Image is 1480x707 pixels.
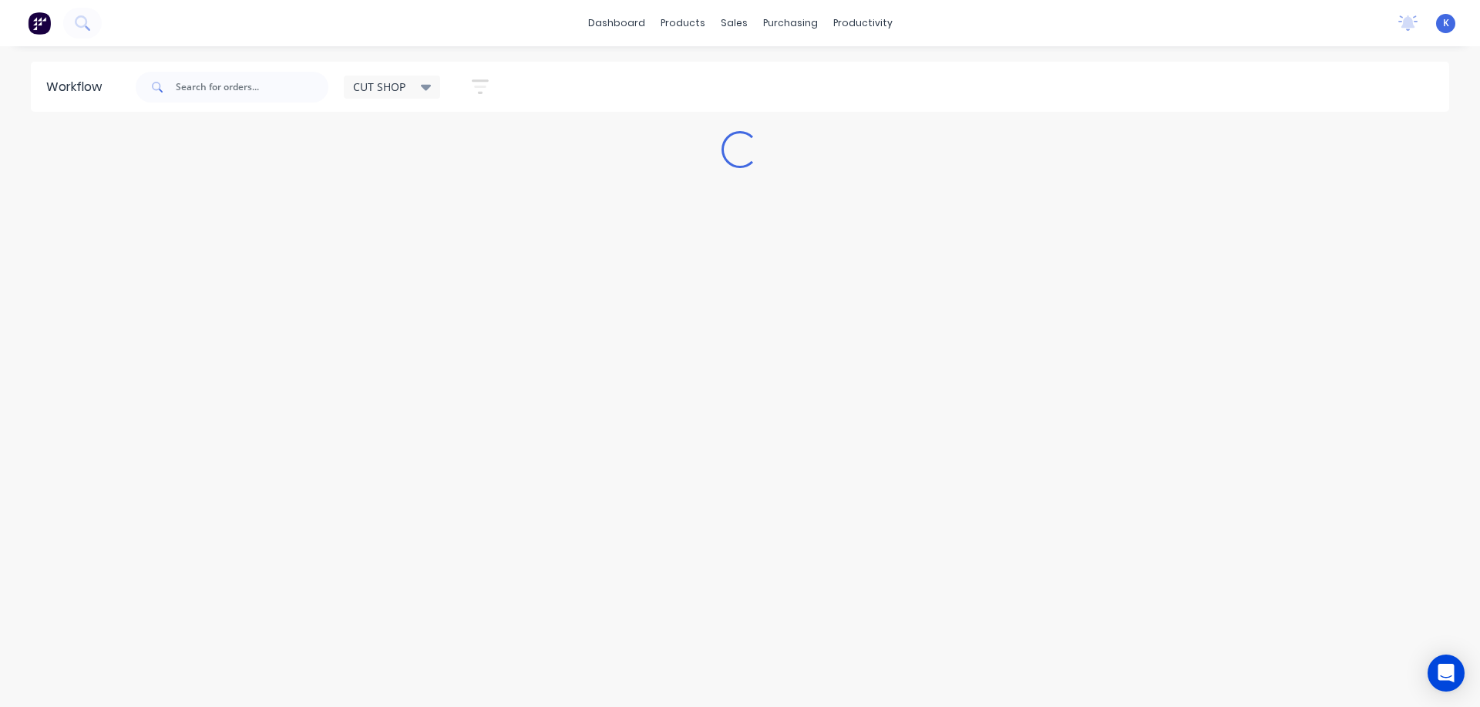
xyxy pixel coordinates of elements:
[176,72,328,103] input: Search for orders...
[755,12,826,35] div: purchasing
[713,12,755,35] div: sales
[1443,16,1449,30] span: K
[353,79,405,95] span: CUT SHOP
[46,78,109,96] div: Workflow
[826,12,900,35] div: productivity
[653,12,713,35] div: products
[28,12,51,35] img: Factory
[1428,655,1465,692] div: Open Intercom Messenger
[580,12,653,35] a: dashboard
